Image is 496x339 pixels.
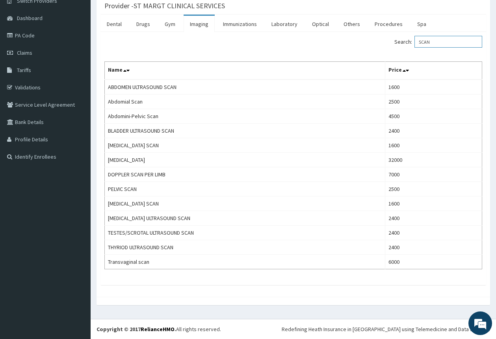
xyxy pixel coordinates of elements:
[105,167,385,182] td: DOPPLER SCAN PER LIMB
[282,325,490,333] div: Redefining Heath Insurance in [GEOGRAPHIC_DATA] using Telemedicine and Data Science!
[141,326,175,333] a: RelianceHMO
[46,99,109,179] span: We're online!
[104,2,225,9] h3: Provider - ST MARGT CLINICAL SERVICES
[385,62,482,80] th: Price
[105,211,385,226] td: [MEDICAL_DATA] ULTRASOUND SCAN
[100,16,128,32] a: Dental
[105,255,385,269] td: Transvaginal scan
[158,16,182,32] a: Gym
[105,109,385,124] td: Abdomini-Pelvic Scan
[368,16,409,32] a: Procedures
[184,16,215,32] a: Imaging
[17,67,31,74] span: Tariffs
[17,15,43,22] span: Dashboard
[385,138,482,153] td: 1600
[385,80,482,94] td: 1600
[337,16,366,32] a: Others
[306,16,335,32] a: Optical
[385,226,482,240] td: 2400
[385,182,482,196] td: 2500
[105,240,385,255] td: THYRIOD ULTRASOUND SCAN
[385,94,482,109] td: 2500
[130,16,156,32] a: Drugs
[385,196,482,211] td: 1600
[17,49,32,56] span: Claims
[414,36,482,48] input: Search:
[411,16,433,32] a: Spa
[217,16,263,32] a: Immunizations
[105,196,385,211] td: [MEDICAL_DATA] SCAN
[385,124,482,138] td: 2400
[105,153,385,167] td: [MEDICAL_DATA]
[41,44,132,54] div: Chat with us now
[105,138,385,153] td: [MEDICAL_DATA] SCAN
[129,4,148,23] div: Minimize live chat window
[265,16,304,32] a: Laboratory
[385,240,482,255] td: 2400
[105,182,385,196] td: PELVIC SCAN
[4,215,150,243] textarea: Type your message and hit 'Enter'
[385,153,482,167] td: 32000
[394,36,482,48] label: Search:
[105,62,385,80] th: Name
[91,319,496,339] footer: All rights reserved.
[385,167,482,182] td: 7000
[385,211,482,226] td: 2400
[105,80,385,94] td: ABDOMEN ULTRASOUND SCAN
[385,109,482,124] td: 4500
[105,94,385,109] td: Abdomial Scan
[15,39,32,59] img: d_794563401_company_1708531726252_794563401
[97,326,176,333] strong: Copyright © 2017 .
[105,226,385,240] td: TESTES/SCROTAL ULTRASOUND SCAN
[105,124,385,138] td: BLADDER ULTRASOUND SCAN
[385,255,482,269] td: 6000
